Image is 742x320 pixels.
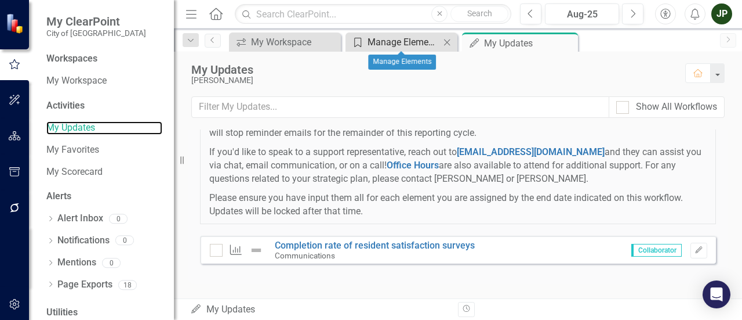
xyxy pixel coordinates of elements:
[368,35,440,49] div: Manage Elements
[191,96,609,118] input: Filter My Updates...
[450,6,508,22] button: Search
[109,214,128,224] div: 0
[348,35,440,49] a: Manage Elements
[46,166,162,179] a: My Scorecard
[46,121,162,135] a: My Updates
[368,55,436,70] div: Manage Elements
[46,143,162,157] a: My Favorites
[102,258,121,268] div: 0
[46,306,162,319] div: Utilities
[387,160,439,171] a: Office Hours
[631,244,682,257] span: Collaborator
[711,3,732,24] button: JP
[46,74,162,88] a: My Workspace
[275,240,475,251] a: Completion rate of resident satisfaction surveys
[191,76,674,85] div: [PERSON_NAME]
[118,280,137,290] div: 18
[232,35,338,49] a: My Workspace
[6,13,26,34] img: ClearPoint Strategy
[484,36,575,51] div: My Updates
[275,251,335,260] small: Communications
[191,63,674,76] div: My Updates
[703,281,730,308] div: Open Intercom Messenger
[46,15,146,28] span: My ClearPoint
[46,28,146,38] small: City of [GEOGRAPHIC_DATA]
[235,4,511,24] input: Search ClearPoint...
[46,99,162,113] div: Activities
[209,146,707,186] p: If you'd like to speak to a support representative, reach out to and they can assist you via chat...
[57,278,112,292] a: Page Exports
[636,100,717,114] div: Show All Workflows
[251,35,338,49] div: My Workspace
[249,243,263,257] img: Not Defined
[46,52,97,66] div: Workspaces
[57,212,103,225] a: Alert Inbox
[549,8,615,21] div: Aug-25
[115,236,134,246] div: 0
[467,9,492,18] span: Search
[190,303,449,317] div: My Updates
[57,234,110,247] a: Notifications
[209,192,707,218] p: Please ensure you have input them all for each element you are assigned by the end date indicated...
[457,146,605,157] a: [EMAIL_ADDRESS][DOMAIN_NAME]
[57,256,96,269] a: Mentions
[545,3,619,24] button: Aug-25
[46,190,162,203] div: Alerts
